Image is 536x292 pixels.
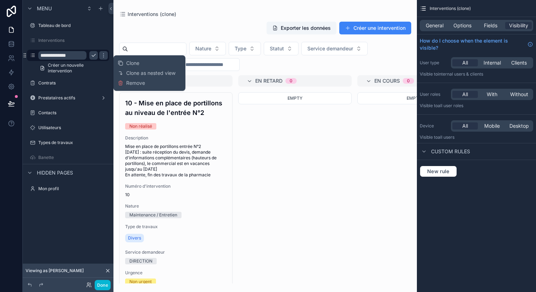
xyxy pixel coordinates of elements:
[438,71,483,77] span: Internal users & clients
[438,103,463,108] span: All user roles
[484,22,497,29] span: Fields
[420,37,525,51] span: How do I choose when the element is visible?
[484,59,501,66] span: Internal
[426,22,443,29] span: General
[420,71,533,77] p: Visible to
[509,122,529,130] span: Desktop
[95,280,111,290] button: Done
[27,107,109,119] a: Contacts
[126,79,145,87] span: Remove
[510,91,528,98] span: Without
[38,110,108,116] label: Contacts
[126,70,175,77] span: Clone as nested view
[48,62,105,74] span: Créer un nouvelle intervention
[420,60,448,66] label: User type
[126,60,139,67] span: Clone
[462,122,468,130] span: All
[118,60,145,67] button: Clone
[27,137,109,148] a: Types de travaux
[27,183,109,194] a: Mon profil
[38,80,108,86] label: Contrats
[27,122,109,133] a: Utilisateurs
[26,268,84,274] span: Viewing as [PERSON_NAME]
[453,22,471,29] span: Options
[35,62,109,74] a: Créer un nouvelle intervention
[118,70,181,77] button: Clone as nested view
[38,125,108,131] label: Utilisateurs
[511,59,527,66] span: Clients
[462,91,468,98] span: All
[484,122,500,130] span: Mobile
[38,155,108,160] label: Banette
[38,23,108,28] label: Tableau de bord
[420,92,448,97] label: User roles
[462,59,468,66] span: All
[438,134,454,140] span: all users
[37,169,73,176] span: Hidden pages
[37,5,52,12] span: Menu
[38,38,108,43] label: Interventions
[431,148,470,155] span: Custom rules
[509,22,528,29] span: Visibility
[420,134,533,140] p: Visible to
[38,186,108,192] label: Mon profil
[38,140,108,145] label: Types de travaux
[424,168,452,175] span: New rule
[420,103,533,109] p: Visible to
[118,79,145,87] button: Remove
[38,95,98,101] label: Prestataires actifs
[27,77,109,89] a: Contrats
[420,123,448,129] label: Device
[420,37,533,51] a: How do I choose when the element is visible?
[430,6,471,11] span: Interventions (clone)
[27,92,109,104] a: Prestataires actifs
[27,152,109,163] a: Banette
[27,35,109,46] a: Interventions
[27,20,109,31] a: Tableau de bord
[420,166,457,177] button: New rule
[487,91,497,98] span: With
